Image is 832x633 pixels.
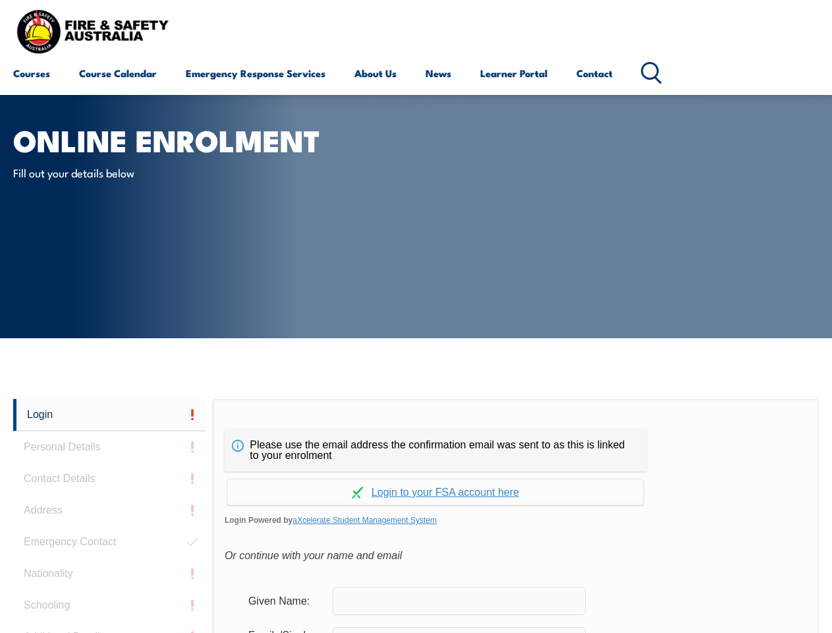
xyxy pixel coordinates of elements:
a: Contact [576,57,613,89]
a: Learner Portal [480,57,547,89]
span: Login Powered by [225,510,807,530]
div: Or continue with your name and email [225,546,807,566]
h1: Online Enrolment [13,127,339,152]
div: Given Name: [238,588,333,613]
a: News [426,57,451,89]
a: Login [13,399,206,431]
a: Course Calendar [79,57,157,89]
img: Log in withaxcelerate [352,487,364,498]
a: Courses [13,57,50,89]
p: Fill out your details below [13,165,254,180]
a: Emergency Response Services [186,57,325,89]
a: aXcelerate Student Management System [292,516,437,525]
div: Please use the email address the confirmation email was sent to as this is linked to your enrolment [225,429,646,471]
a: About Us [354,57,397,89]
